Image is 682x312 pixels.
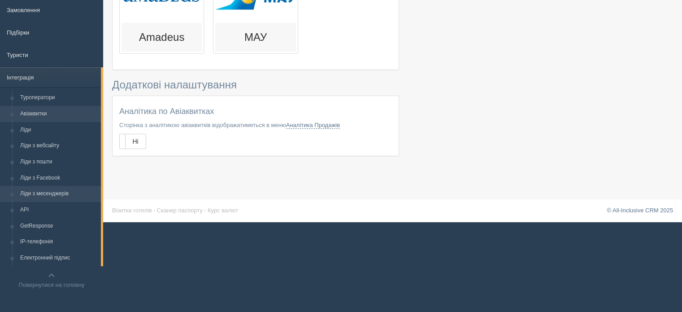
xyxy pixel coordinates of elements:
a: API [16,202,101,218]
a: Ліди [16,122,101,138]
a: Курс валют [208,207,238,214]
a: Туроператори [16,90,101,106]
a: Аналітика Продажів [286,122,340,129]
a: Ліди з Facebook [16,170,101,186]
a: Ліди з вебсайту [16,138,101,154]
a: Візитки готелів [112,207,152,214]
label: Ні [120,134,146,149]
a: Ліди з месенджерів [16,186,101,202]
a: © All-Inclusive CRM 2025 [607,207,673,214]
a: Електронний підпис [16,250,101,266]
span: · [153,207,155,214]
h3: МАУ [219,31,291,43]
a: Ліди з пошти [16,154,101,170]
h3: Amadeus [126,31,198,43]
h4: Аналітика по Авіаквитках [119,107,392,116]
a: Авіаквитки [16,106,101,122]
span: · [204,207,206,214]
a: IP-телефонія [16,234,101,250]
h3: Додаткові налаштування [112,79,399,91]
p: Сторінка з аналітикою авіаквитків відображатиметься в меню [119,121,392,129]
a: Сканер паспорту [157,207,203,214]
a: GetResponse [16,218,101,234]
